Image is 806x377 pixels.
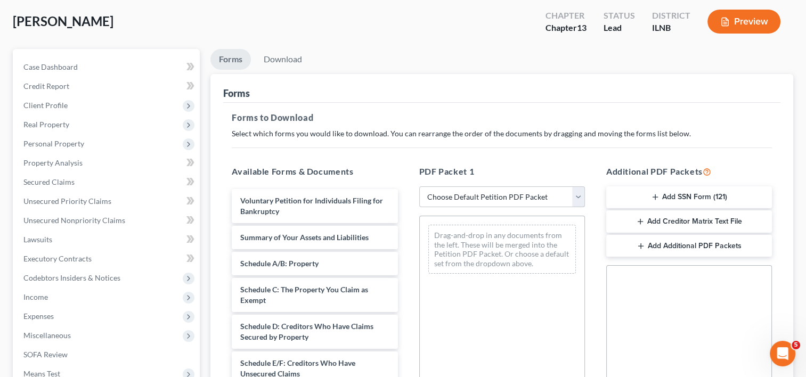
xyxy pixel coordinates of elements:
a: Credit Report [15,77,200,96]
a: Unsecured Priority Claims [15,192,200,211]
a: Secured Claims [15,173,200,192]
h5: PDF Packet 1 [419,165,585,178]
a: Executory Contracts [15,249,200,268]
span: 5 [792,341,800,349]
div: Chapter [546,22,587,34]
span: Schedule A/B: Property [240,259,319,268]
span: Schedule C: The Property You Claim as Exempt [240,285,368,305]
span: Case Dashboard [23,62,78,71]
div: Forms [223,87,250,100]
h5: Forms to Download [232,111,772,124]
iframe: Intercom live chat [770,341,795,366]
span: Secured Claims [23,177,75,186]
div: Chapter [546,10,587,22]
span: Schedule D: Creditors Who Have Claims Secured by Property [240,322,373,341]
div: ILNB [652,22,690,34]
span: Credit Report [23,81,69,91]
span: SOFA Review [23,350,68,359]
span: Lawsuits [23,235,52,244]
span: [PERSON_NAME] [13,13,113,29]
span: 13 [577,22,587,32]
button: Add SSN Form (121) [606,186,772,209]
a: Property Analysis [15,153,200,173]
span: Executory Contracts [23,254,92,263]
a: Unsecured Nonpriority Claims [15,211,200,230]
a: SOFA Review [15,345,200,364]
button: Add Additional PDF Packets [606,235,772,257]
a: Download [255,49,311,70]
a: Lawsuits [15,230,200,249]
p: Select which forms you would like to download. You can rearrange the order of the documents by dr... [232,128,772,139]
span: Income [23,292,48,301]
h5: Additional PDF Packets [606,165,772,178]
span: Real Property [23,120,69,129]
div: Status [604,10,635,22]
h5: Available Forms & Documents [232,165,397,178]
div: District [652,10,690,22]
span: Expenses [23,312,54,321]
span: Client Profile [23,101,68,110]
a: Forms [210,49,251,70]
span: Property Analysis [23,158,83,167]
button: Add Creditor Matrix Text File [606,210,772,233]
span: Miscellaneous [23,331,71,340]
span: Personal Property [23,139,84,148]
span: Unsecured Priority Claims [23,196,111,206]
div: Lead [604,22,635,34]
button: Preview [707,10,780,34]
a: Case Dashboard [15,58,200,77]
div: Drag-and-drop in any documents from the left. These will be merged into the Petition PDF Packet. ... [428,225,576,274]
span: Codebtors Insiders & Notices [23,273,120,282]
span: Unsecured Nonpriority Claims [23,216,125,225]
span: Voluntary Petition for Individuals Filing for Bankruptcy [240,196,383,216]
span: Summary of Your Assets and Liabilities [240,233,369,242]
